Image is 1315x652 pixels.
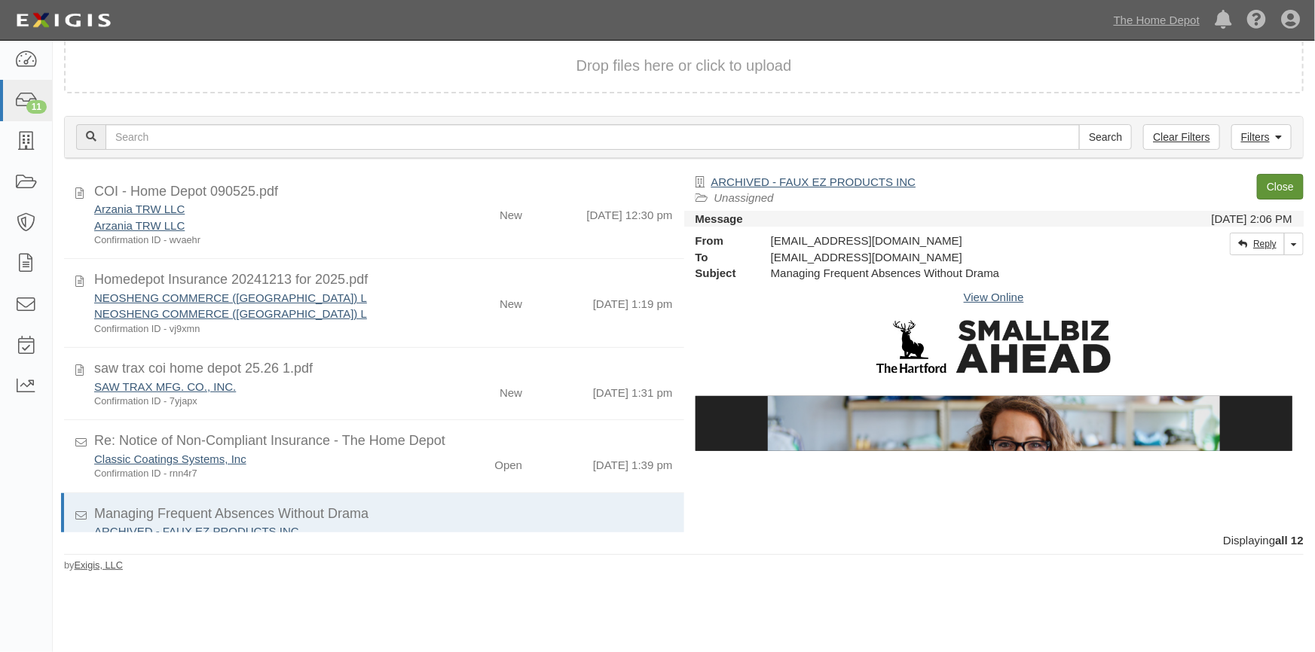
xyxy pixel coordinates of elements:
[53,532,1315,548] div: Displaying
[94,219,185,232] a: Arzania TRW LLC
[593,523,673,545] div: [DATE] 2:06 pm
[94,203,185,215] a: Arzania TRW LLC
[94,306,422,321] div: NEOSHENG COMMERCE (US) L
[500,201,522,223] div: New
[94,504,673,524] div: Managing Frequent Absences Without Drama
[768,396,1220,554] img: Small business owner posing in store
[11,7,115,34] img: logo-5460c22ac91f19d4615b14bd174203de0afe785f0fc80cf4dbbc73dc1793850b.png
[696,212,743,225] strong: Message
[1275,534,1304,547] b: all 12
[760,233,1138,248] div: [EMAIL_ADDRESS][DOMAIN_NAME]
[94,380,236,393] a: SAW TRAX MFG. CO., INC.
[94,307,367,320] a: NEOSHENG COMMERCE ([GEOGRAPHIC_DATA]) L
[1143,124,1219,150] a: Clear Filters
[94,467,422,480] div: Confirmation ID - rnn4r7
[94,379,422,395] div: SAW TRAX MFG. CO., INC.
[500,290,522,312] div: New
[1246,11,1266,30] i: Help Center - Complianz
[94,291,367,304] a: NEOSHENG COMMERCE ([GEOGRAPHIC_DATA]) L
[964,291,1024,303] a: View Online
[494,451,522,473] div: Open
[1257,174,1304,200] a: Close
[94,218,422,233] div: Arzania TRW LLC
[94,233,422,247] div: Confirmation ID - wvaehr
[94,322,422,336] div: Confirmation ID - vj9xmn
[94,395,422,408] div: Confirmation ID - 7yjapx
[94,182,673,202] div: COI - Home Depot 090525.pdf
[684,249,760,265] strong: To
[760,265,1138,281] div: Managing Frequent Absences Without Drama
[106,124,1080,150] input: Search
[1079,124,1132,150] input: Search
[587,201,673,223] div: [DATE] 12:30 pm
[760,249,1138,265] div: party-tmphnn@sbainsurance.homedepot.com
[64,559,123,572] small: by
[593,290,673,312] div: [DATE] 1:19 pm
[494,523,522,545] div: Open
[684,265,760,281] strong: Subject
[74,559,123,571] a: Exigis, LLC
[94,201,422,217] div: Arzania TRW LLC
[500,379,522,401] div: New
[94,270,673,290] div: Homedepot Insurance 20241213 for 2025.pdf
[1212,211,1292,227] div: [DATE] 2:06 PM
[26,100,47,114] div: 11
[684,233,760,248] strong: From
[94,525,299,538] a: ARCHIVED - FAUX EZ PRODUCTS INC
[876,320,1112,373] img: Small Biz Ahead Logo
[593,379,673,401] div: [DATE] 1:31 pm
[94,452,246,465] a: Classic Coatings Systems, Inc
[94,431,673,451] div: Re: Notice of Non-Compliant Insurance - The Home Depot
[714,191,774,204] a: Unassigned
[593,451,673,473] div: [DATE] 1:39 pm
[1231,124,1292,150] a: Filters
[711,175,916,188] a: ARCHIVED - FAUX EZ PRODUCTS INC
[94,359,673,379] div: saw trax coi home depot 25.26 1.pdf
[576,55,792,77] button: Drop files here or click to upload
[94,290,422,306] div: NEOSHENG COMMERCE (US) L
[1106,5,1207,35] a: The Home Depot
[1230,233,1285,255] a: Reply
